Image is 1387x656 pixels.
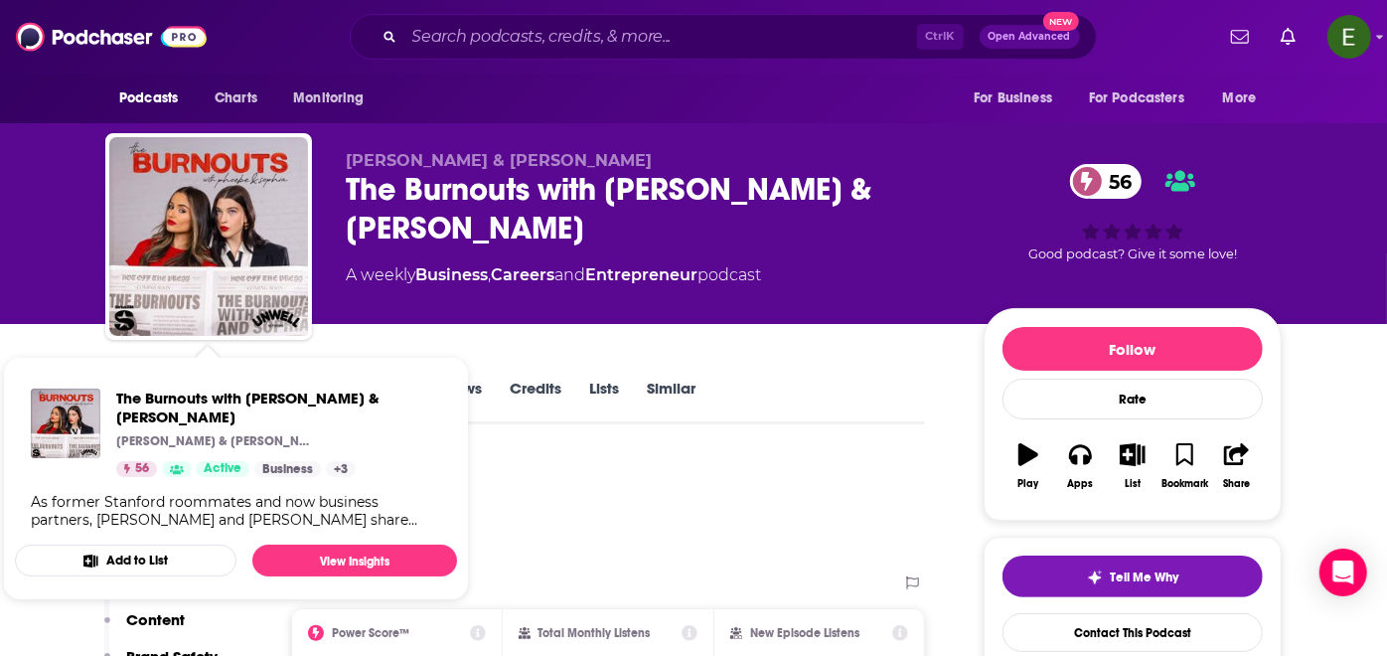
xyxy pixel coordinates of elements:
[1002,613,1263,652] a: Contact This Podcast
[109,137,308,336] img: The Burnouts with Phoebe & Sophia
[1223,478,1250,490] div: Share
[1107,430,1158,502] button: List
[202,80,269,117] a: Charts
[989,32,1071,42] span: Open Advanced
[1018,478,1039,490] div: Play
[1089,84,1184,112] span: For Podcasters
[1319,549,1367,596] div: Open Intercom Messenger
[510,379,561,424] a: Credits
[15,545,236,576] button: Add to List
[1158,430,1210,502] button: Bookmark
[539,626,651,640] h2: Total Monthly Listens
[105,80,204,117] button: open menu
[196,461,249,477] a: Active
[415,265,488,284] a: Business
[1161,478,1208,490] div: Bookmark
[404,21,917,53] input: Search podcasts, credits, & more...
[116,389,441,426] span: The Burnouts with [PERSON_NAME] & [PERSON_NAME]
[589,379,619,424] a: Lists
[204,459,241,479] span: Active
[1002,430,1054,502] button: Play
[293,84,364,112] span: Monitoring
[252,545,457,576] a: View Insights
[1273,20,1304,54] a: Show notifications dropdown
[126,610,185,629] p: Content
[16,18,207,56] img: Podchaser - Follow, Share and Rate Podcasts
[1327,15,1371,59] button: Show profile menu
[917,24,964,50] span: Ctrl K
[279,80,389,117] button: open menu
[1076,80,1213,117] button: open menu
[647,379,695,424] a: Similar
[104,610,185,647] button: Content
[1002,379,1263,419] div: Rate
[346,151,652,170] span: [PERSON_NAME] & [PERSON_NAME]
[1028,246,1237,261] span: Good podcast? Give it some love!
[554,265,585,284] span: and
[1090,164,1143,199] span: 56
[1211,430,1263,502] button: Share
[1068,478,1094,490] div: Apps
[215,84,257,112] span: Charts
[350,14,1097,60] div: Search podcasts, credits, & more...
[116,433,315,449] p: [PERSON_NAME] & [PERSON_NAME]
[346,263,761,287] div: A weekly podcast
[1043,12,1079,31] span: New
[116,389,441,426] a: The Burnouts with Phoebe & Sophia
[488,265,491,284] span: ,
[1209,80,1282,117] button: open menu
[984,151,1282,274] div: 56Good podcast? Give it some love!
[1054,430,1106,502] button: Apps
[1087,570,1103,585] img: tell me why sparkle
[1070,164,1143,199] a: 56
[1125,478,1141,490] div: List
[750,626,859,640] h2: New Episode Listens
[1223,84,1257,112] span: More
[326,461,356,477] a: +3
[491,265,554,284] a: Careers
[1002,327,1263,371] button: Follow
[119,84,178,112] span: Podcasts
[960,80,1077,117] button: open menu
[135,459,149,479] span: 56
[585,265,697,284] a: Entrepreneur
[1327,15,1371,59] img: User Profile
[31,389,100,458] img: The Burnouts with Phoebe & Sophia
[1111,570,1179,585] span: Tell Me Why
[332,626,409,640] h2: Power Score™
[1223,20,1257,54] a: Show notifications dropdown
[254,461,321,477] a: Business
[980,25,1080,49] button: Open AdvancedNew
[1327,15,1371,59] span: Logged in as Emily.Kaplan
[31,493,441,529] div: As former Stanford roommates and now business partners, [PERSON_NAME] and [PERSON_NAME] share the...
[1002,556,1263,597] button: tell me why sparkleTell Me Why
[974,84,1052,112] span: For Business
[116,461,157,477] a: 56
